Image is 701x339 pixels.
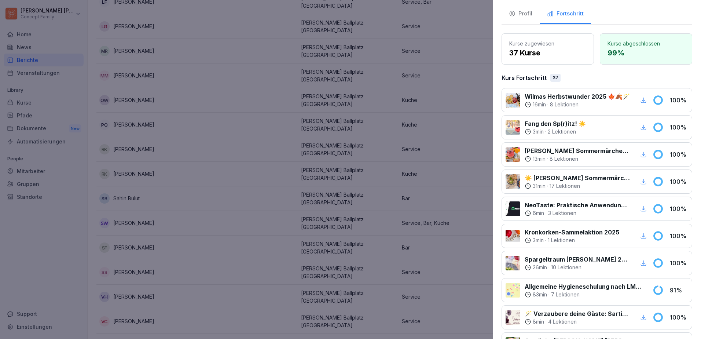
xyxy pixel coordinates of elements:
[550,155,578,163] p: 8 Lektionen
[533,209,544,217] p: 6 min
[551,291,580,298] p: 7 Lektionen
[525,146,630,155] p: [PERSON_NAME] Sommermärchen 2025 - Getränke
[525,264,630,271] div: ·
[533,155,546,163] p: 13 min
[670,232,688,240] p: 100 %
[525,237,619,244] div: ·
[670,204,688,213] p: 100 %
[540,4,591,24] button: Fortschritt
[509,47,586,58] p: 37 Kurse
[509,40,586,47] p: Kurse zugewiesen
[550,74,561,82] div: 37
[533,128,544,135] p: 3 min
[670,123,688,132] p: 100 %
[533,101,546,108] p: 16 min
[525,228,619,237] p: Kronkorken-Sammelaktion 2025
[533,291,547,298] p: 83 min
[550,182,580,190] p: 17 Lektionen
[525,291,644,298] div: ·
[525,182,630,190] div: ·
[548,209,576,217] p: 3 Lektionen
[502,73,547,82] p: Kurs Fortschritt
[509,10,532,18] div: Profil
[525,155,630,163] div: ·
[670,259,688,267] p: 100 %
[548,318,577,325] p: 4 Lektionen
[525,201,630,209] p: NeoTaste: Praktische Anwendung im Wilma Betrieb✨
[525,101,630,108] div: ·
[533,264,547,271] p: 26 min
[525,174,630,182] p: ☀️ [PERSON_NAME] Sommermärchen 2025 - Speisen
[533,182,546,190] p: 31 min
[608,47,685,58] p: 99 %
[525,318,630,325] div: ·
[533,318,544,325] p: 8 min
[608,40,685,47] p: Kurse abgeschlossen
[670,177,688,186] p: 100 %
[525,309,630,318] p: 🪄 Verzaubere deine Gäste: Sartiaktion für April bis Mai
[525,209,630,217] div: ·
[670,286,688,295] p: 91 %
[670,313,688,322] p: 100 %
[551,264,581,271] p: 10 Lektionen
[502,4,540,24] button: Profil
[525,119,586,128] p: Fang den Sp(r)itz! ☀️
[525,128,586,135] div: ·
[547,10,584,18] div: Fortschritt
[525,92,630,101] p: Wilmas Herbstwunder 2025 🍁🍂🪄
[550,101,579,108] p: 8 Lektionen
[670,96,688,105] p: 100 %
[525,282,644,291] p: Allgemeine Hygieneschulung nach LMHV §4 & gemäß §43 IFSG
[548,237,575,244] p: 1 Lektionen
[670,150,688,159] p: 100 %
[533,237,544,244] p: 3 min
[525,255,630,264] p: Spargeltraum [PERSON_NAME] 2025 💭
[548,128,576,135] p: 2 Lektionen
